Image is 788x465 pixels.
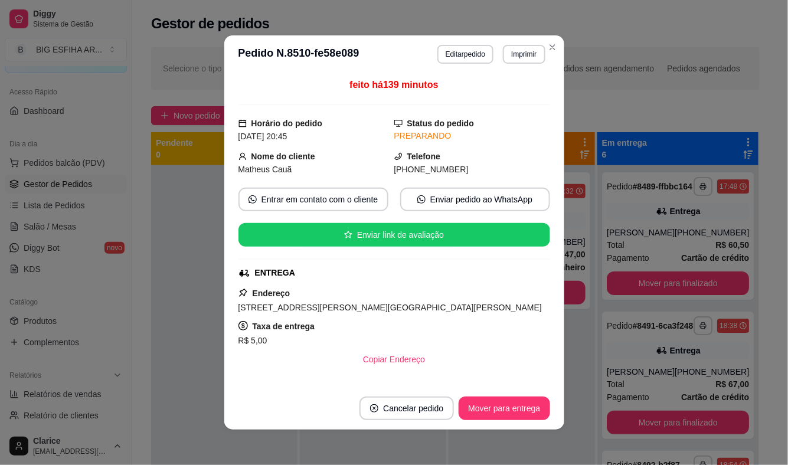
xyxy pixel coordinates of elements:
[238,45,359,64] h3: Pedido N. 8510-fe58e089
[394,165,469,174] span: [PHONE_NUMBER]
[407,119,475,128] strong: Status do pedido
[407,152,441,161] strong: Telefone
[249,195,257,204] span: whats-app
[238,152,247,161] span: user
[400,188,550,211] button: whats-appEnviar pedido ao WhatsApp
[437,45,493,64] button: Editarpedido
[370,404,378,412] span: close-circle
[238,132,287,141] span: [DATE] 20:45
[238,188,388,211] button: whats-appEntrar em contato com o cliente
[394,130,550,142] div: PREPARANDO
[459,397,550,420] button: Mover para entrega
[238,288,248,297] span: pushpin
[344,231,352,239] span: star
[349,80,438,90] span: feito há 139 minutos
[503,45,545,64] button: Imprimir
[238,321,248,330] span: dollar
[417,195,426,204] span: whats-app
[359,397,454,420] button: close-circleCancelar pedido
[251,152,315,161] strong: Nome do cliente
[251,119,323,128] strong: Horário do pedido
[253,289,290,298] strong: Endereço
[238,119,247,127] span: calendar
[238,223,550,247] button: starEnviar link de avaliação
[238,336,267,345] span: R$ 5,00
[543,38,562,57] button: Close
[238,165,292,174] span: Matheus Cauã
[394,119,403,127] span: desktop
[255,267,295,279] div: ENTREGA
[394,152,403,161] span: phone
[238,303,542,312] span: [STREET_ADDRESS][PERSON_NAME][GEOGRAPHIC_DATA][PERSON_NAME]
[354,348,434,371] button: Copiar Endereço
[253,322,315,331] strong: Taxa de entrega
